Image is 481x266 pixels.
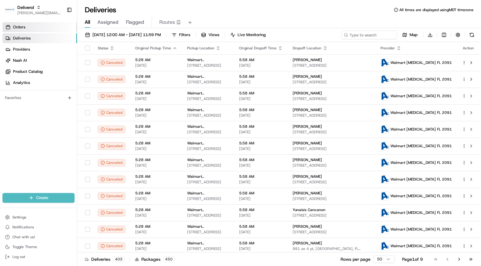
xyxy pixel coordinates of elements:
[85,5,116,15] h1: Deliveries
[239,241,283,246] span: 5:58 AM
[293,57,322,62] span: [PERSON_NAME]
[2,78,77,88] a: Analytics
[187,213,229,218] span: [STREET_ADDRESS]
[98,242,125,250] button: Canceled
[98,142,125,150] button: Canceled
[36,195,48,201] span: Create
[187,163,229,168] span: [STREET_ADDRESS]
[169,31,193,39] button: Filters
[239,80,283,85] span: [DATE]
[239,196,283,201] span: [DATE]
[381,142,389,150] img: ActionCourier.png
[239,230,283,235] span: [DATE]
[293,107,322,112] span: [PERSON_NAME]
[381,75,389,83] img: ActionCourier.png
[239,91,283,96] span: 5:58 AM
[12,254,25,259] span: Log out
[381,92,389,100] img: ActionCourier.png
[135,191,177,196] span: 5:28 AM
[98,109,125,116] button: Canceled
[135,57,177,62] span: 5:28 AM
[2,193,75,203] button: Create
[187,124,229,129] span: Walmart [STREET_ADDRESS]
[187,80,229,85] span: [STREET_ADDRESS]
[381,175,389,183] img: ActionCourier.png
[187,191,229,196] span: Walmart [STREET_ADDRESS]
[12,235,35,239] span: Chat with us!
[467,31,476,39] button: Refresh
[293,180,371,185] span: [STREET_ADDRESS]
[4,87,50,98] a: 📗Knowledge Base
[293,63,371,68] span: [STREET_ADDRESS]
[239,74,283,79] span: 5:58 AM
[187,63,229,68] span: [STREET_ADDRESS]
[2,243,75,251] button: Toggle Theme
[390,210,452,215] span: Walmart [MEDICAL_DATA] FL 2091
[98,92,125,100] button: Canceled
[187,196,229,201] span: [STREET_ADDRESS]
[381,192,389,200] img: ActionCourier.png
[2,22,77,32] a: Orders
[98,192,125,200] div: Canceled
[135,256,175,262] div: Packages
[293,196,371,201] span: [STREET_ADDRESS]
[135,224,177,229] span: 5:28 AM
[239,180,283,185] span: [DATE]
[98,59,125,66] div: Canceled
[92,32,161,38] span: [DATE] 12:00 AM - [DATE] 11:59 PM
[2,93,75,103] div: Favorites
[98,209,125,216] button: Canceled
[135,196,177,201] span: [DATE]
[239,57,283,62] span: 5:58 AM
[17,10,62,15] button: [PERSON_NAME][EMAIL_ADDRESS][DOMAIN_NAME]
[2,44,77,54] a: Providers
[293,191,322,196] span: [PERSON_NAME]
[187,157,229,162] span: Walmart [STREET_ADDRESS]
[187,141,229,146] span: Walmart [STREET_ADDRESS]
[208,32,219,38] span: Views
[239,157,283,162] span: 5:58 AM
[187,96,229,101] span: [STREET_ADDRESS]
[135,96,177,101] span: [DATE]
[98,76,125,83] button: Canceled
[239,224,283,229] span: 5:58 AM
[159,19,175,26] span: Routes
[239,213,283,218] span: [DATE]
[98,226,125,233] button: Canceled
[239,146,283,151] span: [DATE]
[239,96,283,101] span: [DATE]
[13,35,31,41] span: Deliveries
[390,60,452,65] span: Walmart [MEDICAL_DATA] FL 2091
[179,32,190,38] span: Filters
[12,215,26,220] span: Settings
[390,160,452,165] span: Walmart [MEDICAL_DATA] FL 2091
[341,256,371,262] p: Rows per page
[293,241,322,246] span: [PERSON_NAME]
[98,159,125,166] button: Canceled
[98,176,125,183] div: Canceled
[239,124,283,129] span: 5:58 AM
[113,256,125,262] div: 403
[390,143,452,148] span: Walmart [MEDICAL_DATA] FL 2091
[12,89,47,96] span: Knowledge Base
[390,77,452,82] span: Walmart [MEDICAL_DATA] FL 2091
[135,163,177,168] span: [DATE]
[6,25,113,35] p: Welcome 👋
[85,19,90,26] span: All
[227,31,268,39] button: Live Monitoring
[239,113,283,118] span: [DATE]
[239,207,283,212] span: 5:58 AM
[390,110,452,115] span: Walmart [MEDICAL_DATA] FL 2091
[293,163,371,168] span: [STREET_ADDRESS]
[135,91,177,96] span: 5:28 AM
[135,63,177,68] span: [DATE]
[126,19,144,26] span: Flagged
[381,125,389,133] img: ActionCourier.png
[293,130,371,135] span: [STREET_ADDRESS]
[98,126,125,133] button: Canceled
[187,207,229,212] span: Walmart [STREET_ADDRESS]
[2,33,77,43] a: Deliveries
